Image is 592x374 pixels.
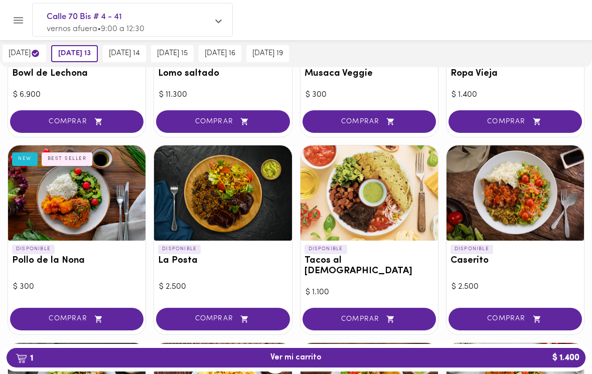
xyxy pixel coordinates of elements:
[451,69,580,79] h3: Ropa Vieja
[534,316,582,364] iframe: Messagebird Livechat Widget
[306,89,433,101] div: $ 300
[159,89,286,101] div: $ 11.300
[47,11,208,24] span: Calle 70 Bis # 4 - 41
[12,152,38,165] div: NEW
[169,117,277,126] span: COMPRAR
[305,245,347,254] p: DISPONIBLE
[158,69,287,79] h3: Lomo saltado
[158,256,287,266] h3: La Posta
[301,145,438,241] div: Tacos al Pastor
[109,49,140,58] span: [DATE] 14
[315,117,423,126] span: COMPRAR
[157,49,188,58] span: [DATE] 15
[449,308,582,330] button: COMPRAR
[10,351,39,364] b: 1
[305,69,434,79] h3: Musaca Veggie
[451,256,580,266] h3: Caserito
[205,49,235,58] span: [DATE] 16
[51,45,98,62] button: [DATE] 13
[23,315,131,323] span: COMPRAR
[151,45,194,62] button: [DATE] 15
[3,45,46,62] button: [DATE]
[306,287,433,298] div: $ 1.100
[447,145,584,241] div: Caserito
[154,145,291,241] div: La Posta
[23,117,131,126] span: COMPRAR
[449,110,582,133] button: COMPRAR
[13,281,140,293] div: $ 300
[461,117,569,126] span: COMPRAR
[315,315,423,323] span: COMPRAR
[303,308,436,330] button: COMPRAR
[10,308,143,330] button: COMPRAR
[7,348,585,367] button: 1Ver mi carrito$ 1.400
[6,8,31,33] button: Menu
[158,245,201,254] p: DISPONIBLE
[303,110,436,133] button: COMPRAR
[12,245,55,254] p: DISPONIBLE
[16,353,27,363] img: cart.png
[452,89,579,101] div: $ 1.400
[12,256,141,266] h3: Pollo de la Nona
[270,353,322,362] span: Ver mi carrito
[169,315,277,323] span: COMPRAR
[10,110,143,133] button: COMPRAR
[199,45,241,62] button: [DATE] 16
[156,110,289,133] button: COMPRAR
[103,45,146,62] button: [DATE] 14
[159,281,286,293] div: $ 2.500
[156,308,289,330] button: COMPRAR
[451,245,493,254] p: DISPONIBLE
[452,281,579,293] div: $ 2.500
[246,45,289,62] button: [DATE] 19
[42,152,93,165] div: BEST SELLER
[461,315,569,323] span: COMPRAR
[47,25,144,33] span: vernos afuera • 9:00 a 12:30
[252,49,283,58] span: [DATE] 19
[9,49,40,58] span: [DATE]
[58,49,91,58] span: [DATE] 13
[12,69,141,79] h3: Bowl de Lechona
[8,145,145,241] div: Pollo de la Nona
[13,89,140,101] div: $ 6.900
[305,256,434,277] h3: Tacos al [DEMOGRAPHIC_DATA]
